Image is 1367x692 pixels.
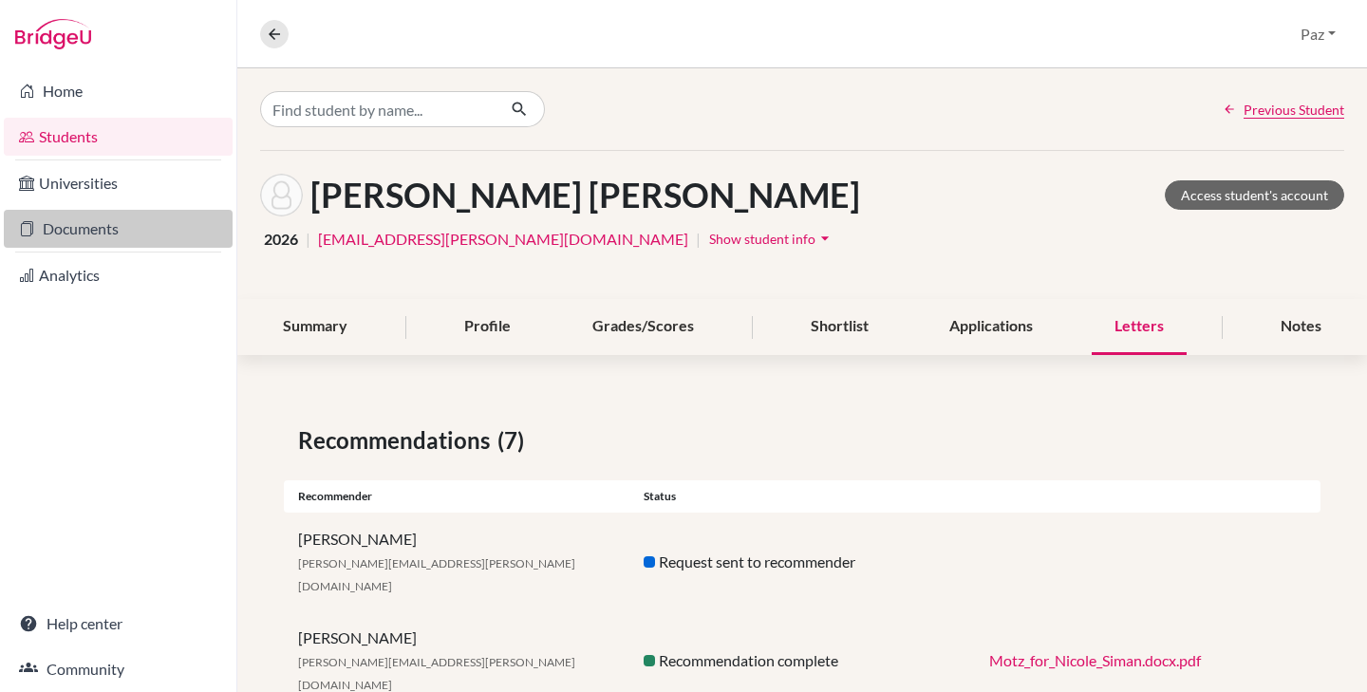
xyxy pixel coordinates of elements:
[260,91,496,127] input: Find student by name...
[318,228,688,251] a: [EMAIL_ADDRESS][PERSON_NAME][DOMAIN_NAME]
[310,175,860,215] h1: [PERSON_NAME] [PERSON_NAME]
[260,174,303,216] img: Nicole Marie Simán Safie's avatar
[4,256,233,294] a: Analytics
[1092,299,1187,355] div: Letters
[1223,100,1344,120] a: Previous Student
[570,299,717,355] div: Grades/Scores
[441,299,534,355] div: Profile
[4,605,233,643] a: Help center
[709,231,815,247] span: Show student info
[629,488,975,505] div: Status
[927,299,1056,355] div: Applications
[629,551,975,573] div: Request sent to recommender
[1258,299,1344,355] div: Notes
[284,528,629,596] div: [PERSON_NAME]
[298,556,575,593] span: [PERSON_NAME][EMAIL_ADDRESS][PERSON_NAME][DOMAIN_NAME]
[4,72,233,110] a: Home
[629,649,975,672] div: Recommendation complete
[696,228,701,251] span: |
[1244,100,1344,120] span: Previous Student
[298,655,575,692] span: [PERSON_NAME][EMAIL_ADDRESS][PERSON_NAME][DOMAIN_NAME]
[284,488,629,505] div: Recommender
[264,228,298,251] span: 2026
[4,650,233,688] a: Community
[989,651,1201,669] a: Motz_for_Nicole_Siman.docx.pdf
[15,19,91,49] img: Bridge-U
[4,164,233,202] a: Universities
[298,423,497,458] span: Recommendations
[1292,16,1344,52] button: Paz
[497,423,532,458] span: (7)
[4,210,233,248] a: Documents
[708,224,835,253] button: Show student infoarrow_drop_down
[306,228,310,251] span: |
[4,118,233,156] a: Students
[1165,180,1344,210] a: Access student's account
[260,299,370,355] div: Summary
[788,299,891,355] div: Shortlist
[815,229,834,248] i: arrow_drop_down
